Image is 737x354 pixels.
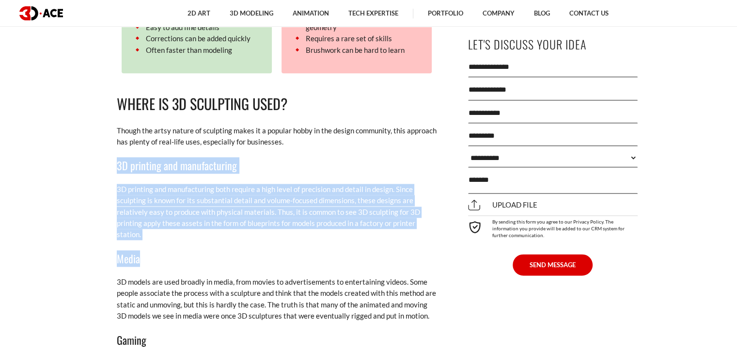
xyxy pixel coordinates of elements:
[468,201,537,209] span: Upload file
[117,332,437,348] h3: Gaming
[131,45,262,56] li: Often faster than modeling
[117,125,437,148] p: Though the artsy nature of sculpting makes it a popular hobby in the design community, this appro...
[291,33,422,44] li: Requires a rare set of skills
[291,45,422,56] li: Brushwork can be hard to learn
[131,22,262,33] li: Easy to add fine details
[117,93,437,115] h2: Where is 3D Sculpting Used?
[468,33,638,55] p: Let's Discuss Your Idea
[513,254,593,275] button: SEND MESSAGE
[117,184,437,241] p: 3D printing and manufacturing both require a high level of precision and detail in design. Since ...
[131,33,262,44] li: Corrections can be added quickly
[117,250,437,267] h3: Media
[468,215,638,239] div: By sending this form you agree to our Privacy Policy. The information you provide will be added t...
[19,6,63,20] img: logo dark
[117,276,437,322] p: 3D models are used broadly in media, from movies to advertisements to entertaining videos. Some p...
[117,157,437,174] h3: 3D printing and manufacturing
